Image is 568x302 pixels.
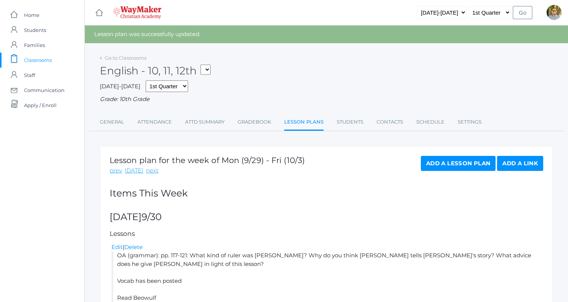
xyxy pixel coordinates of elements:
span: [DATE]-[DATE] [100,83,140,90]
span: Home [24,8,39,23]
span: Classrooms [24,53,52,68]
a: Add a Link [497,156,543,171]
a: Add a Lesson Plan [421,156,496,171]
a: Delete [124,243,143,251]
a: Contacts [377,115,403,130]
div: Lesson plan was successfully updated. [85,26,568,43]
h2: [DATE] [110,212,543,222]
a: Settings [458,115,482,130]
h2: English - 10, 11, 12th [100,65,211,77]
img: 4_waymaker-logo-stack-white.png [113,6,161,19]
a: Attendance [137,115,172,130]
a: Students [337,115,363,130]
span: Families [24,38,45,53]
a: [DATE] [125,166,143,175]
h1: Lesson plan for the week of Mon (9/29) - Fri (10/3) [110,156,305,165]
input: Go [513,6,532,19]
h5: Lessons [110,230,543,237]
a: Edit [111,243,123,251]
div: Kylen Braileanu [547,5,562,20]
a: Gradebook [238,115,271,130]
a: Schedule [416,115,444,130]
a: next [146,166,158,175]
span: Apply / Enroll [24,98,57,113]
a: prev [110,166,122,175]
div: Grade: 10th Grade [100,95,553,104]
a: Attd Summary [185,115,224,130]
a: Go to Classrooms [105,55,146,61]
span: Communication [24,83,65,98]
span: 9/30 [142,211,162,222]
span: Staff [24,68,35,83]
a: Lesson Plans [284,115,324,131]
span: Students [24,23,46,38]
h2: Items This Week [110,188,543,199]
div: | [111,243,543,252]
a: General [100,115,124,130]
